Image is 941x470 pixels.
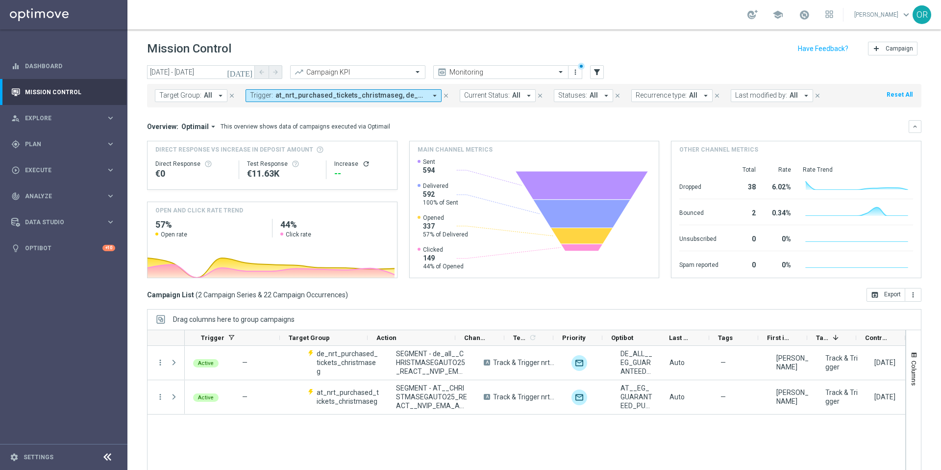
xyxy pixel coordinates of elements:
[317,349,379,376] span: de_nrt_purchased_tickets_christmaseg
[802,91,811,100] i: arrow_drop_down
[423,166,435,175] span: 594
[768,230,791,246] div: 0%
[147,42,231,56] h1: Mission Control
[735,91,787,100] span: Last modified by:
[611,334,633,341] span: Optibot
[317,388,379,406] span: at_nrt_purchased_tickets_christmaseg
[250,91,273,100] span: Trigger:
[536,90,545,101] button: close
[679,145,758,154] h4: Other channel metrics
[11,218,116,226] button: Data Studio keyboard_arrow_right
[11,166,106,175] div: Execute
[571,68,579,76] i: more_vert
[614,92,621,99] i: close
[571,390,587,405] div: Optimail
[275,91,426,100] span: at_nrt_purchased_tickets_6aus45subupsell de_nrt_purchased_tickets_EJsubupsell
[242,393,248,401] span: —
[803,166,913,174] div: Rate Trend
[464,91,510,100] span: Current Status:
[269,65,282,79] button: arrow_forward
[156,392,165,401] i: more_vert
[554,89,613,102] button: Statuses: All arrow_drop_down
[768,204,791,220] div: 0.34%
[493,358,555,367] span: Track & Trigger nrt_purchased_tickets
[106,217,115,227] i: keyboard_arrow_right
[867,288,905,302] button: open_in_browser Export
[198,394,214,401] span: Active
[11,140,116,148] div: gps_fixed Plan keyboard_arrow_right
[193,358,219,367] colored-tag: Active
[669,393,685,401] span: Auto
[423,222,468,231] span: 337
[198,360,214,366] span: Active
[346,290,348,299] span: )
[679,230,718,246] div: Unsubscribed
[11,244,20,253] i: lightbulb
[433,65,569,79] ng-select: Monitoring
[156,358,165,367] button: more_vert
[620,349,653,376] span: DE_ALL__EG_GUARANTEED_PURCHASEDTICKET__NVIP_EMA_T&T_LT
[173,315,295,323] div: Row Groups
[227,68,253,77] i: [DATE]
[912,123,918,130] i: keyboard_arrow_down
[181,122,209,131] span: Optimail
[242,359,248,366] span: —
[730,178,756,194] div: 38
[590,91,598,100] span: All
[423,182,458,190] span: Delivered
[102,245,115,251] div: +10
[901,9,912,20] span: keyboard_arrow_down
[730,230,756,246] div: 0
[11,114,20,123] i: person_search
[768,256,791,272] div: 0%
[590,65,604,79] button: filter_alt
[376,334,396,341] span: Action
[25,167,106,173] span: Execute
[11,88,116,96] button: Mission Control
[155,160,231,168] div: Direct Response
[155,206,243,215] h4: OPEN AND CLICK RATE TREND
[155,89,227,102] button: Target Group: All arrow_drop_down
[25,235,102,261] a: Optibot
[825,388,858,406] span: Track & Trigger
[679,256,718,272] div: Spam reported
[334,160,389,168] div: Increase
[776,354,809,371] div: Magdalena Zazula
[423,199,458,207] span: 100% of Sent
[910,361,918,386] span: Columns
[290,65,425,79] ng-select: Campaign KPI
[537,92,544,99] i: close
[571,355,587,371] img: Optimail
[423,254,464,262] span: 149
[493,392,555,401] span: Track & Trigger nrt_purchased_tickets
[24,454,53,460] a: Settings
[11,192,20,201] i: track_changes
[636,91,687,100] span: Recurrence type:
[11,166,116,174] div: play_circle_outline Execute keyboard_arrow_right
[11,62,116,70] div: equalizer Dashboard
[714,92,720,99] i: close
[227,90,236,101] button: close
[558,91,587,100] span: Statuses:
[159,91,201,100] span: Target Group:
[730,256,756,272] div: 0
[713,90,721,101] button: close
[602,91,611,100] i: arrow_drop_down
[11,114,116,122] button: person_search Explore keyboard_arrow_right
[423,190,458,199] span: 592
[11,166,20,175] i: play_circle_outline
[25,79,115,105] a: Mission Control
[524,91,533,100] i: arrow_drop_down
[11,244,116,252] div: lightbulb Optibot +10
[731,89,813,102] button: Last modified by: All arrow_drop_down
[334,168,389,180] div: --
[669,334,693,341] span: Last Modified By
[10,453,19,462] i: settings
[272,69,279,76] i: arrow_forward
[772,9,783,20] span: school
[155,145,313,154] span: Direct Response VS Increase In Deposit Amount
[362,160,370,168] i: refresh
[730,204,756,220] div: 2
[886,89,914,100] button: Reset All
